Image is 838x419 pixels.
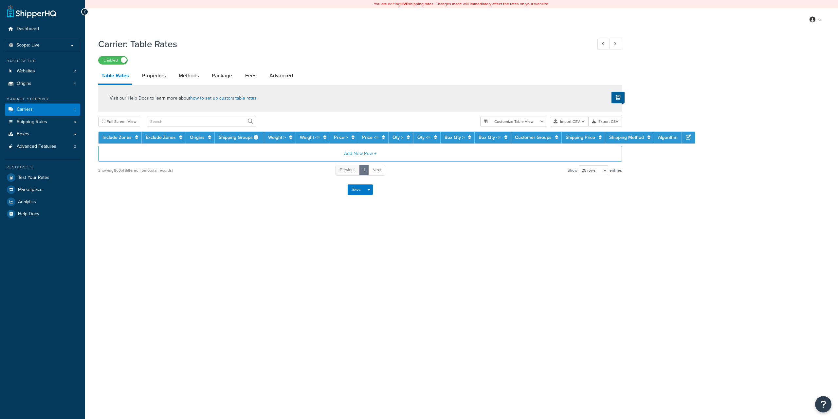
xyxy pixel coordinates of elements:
[300,134,320,141] a: Weight <=
[175,68,202,84] a: Methods
[98,38,585,50] h1: Carrier: Table Rates
[550,117,589,126] button: Import CSV
[334,134,348,141] a: Price >
[568,166,577,175] span: Show
[266,68,296,84] a: Advanced
[190,134,205,141] a: Origins
[17,144,56,149] span: Advanced Features
[400,1,408,7] b: LIVE
[479,134,501,141] a: Box Qty <=
[445,134,465,141] a: Box Qty >
[190,95,257,102] a: how to set up custom table rates
[74,81,76,86] span: 4
[5,58,80,64] div: Basic Setup
[17,26,39,32] span: Dashboard
[17,81,31,86] span: Origins
[17,131,29,137] span: Boxes
[480,117,547,126] button: Customize Table View
[610,39,622,49] a: Next Record
[5,196,80,208] a: Analytics
[5,141,80,153] a: Advanced Features2
[98,68,132,85] a: Table Rates
[373,167,381,173] span: Next
[609,134,644,141] a: Shipping Method
[16,43,40,48] span: Scope: Live
[74,144,76,149] span: 2
[5,104,80,116] a: Carriers4
[110,95,258,102] p: Visit our Help Docs to learn more about .
[98,166,173,175] div: Showing 1 to 0 of (filtered from 0 total records)
[18,199,36,205] span: Analytics
[5,23,80,35] a: Dashboard
[17,119,47,125] span: Shipping Rules
[340,167,355,173] span: Previous
[336,165,360,176] a: Previous
[417,134,430,141] a: Qty <=
[5,65,80,77] li: Websites
[566,134,595,141] a: Shipping Price
[362,134,378,141] a: Price <=
[99,56,127,64] label: Enabled
[74,68,76,74] span: 2
[5,65,80,77] a: Websites2
[515,134,552,141] a: Customer Groups
[5,141,80,153] li: Advanced Features
[5,116,80,128] a: Shipping Rules
[5,78,80,90] a: Origins4
[139,68,169,84] a: Properties
[215,132,264,143] th: Shipping Groups
[5,184,80,196] a: Marketplace
[368,165,385,176] a: Next
[74,107,76,112] span: 4
[5,78,80,90] li: Origins
[348,184,365,195] button: Save
[209,68,235,84] a: Package
[147,117,256,126] input: Search
[17,107,33,112] span: Carriers
[146,134,176,141] a: Exclude Zones
[102,134,132,141] a: Include Zones
[18,187,43,193] span: Marketplace
[359,165,369,176] a: 1
[5,104,80,116] li: Carriers
[268,134,286,141] a: Weight >
[654,132,682,143] th: Algorithm
[610,166,622,175] span: entries
[242,68,260,84] a: Fees
[98,117,140,126] button: Full Screen View
[18,211,39,217] span: Help Docs
[17,68,35,74] span: Websites
[5,208,80,220] a: Help Docs
[5,96,80,102] div: Manage Shipping
[5,128,80,140] a: Boxes
[98,146,622,162] button: Add New Row +
[18,175,49,181] span: Test Your Rates
[611,92,625,103] button: Show Help Docs
[589,117,622,126] button: Export CSV
[5,164,80,170] div: Resources
[597,39,610,49] a: Previous Record
[5,172,80,183] a: Test Your Rates
[392,134,403,141] a: Qty >
[815,396,831,412] button: Open Resource Center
